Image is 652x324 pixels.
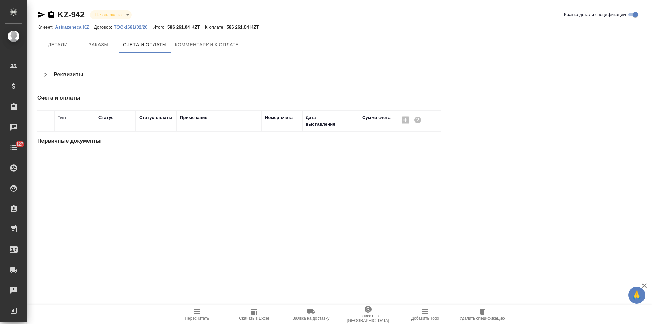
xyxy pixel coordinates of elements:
[58,114,66,121] div: Тип
[205,24,227,30] p: К оплате:
[94,24,114,30] p: Договор:
[114,24,152,30] a: ТОО-1681/02/20
[123,40,167,49] span: Счета и оплаты
[628,287,645,304] button: 🙏
[12,141,28,148] span: 127
[153,24,167,30] p: Итого:
[37,94,442,102] h4: Счета и оплаты
[167,24,205,30] p: 586 261,04 KZT
[564,11,626,18] span: Кратко детали спецификации
[362,114,391,121] div: Сумма счета
[58,10,85,19] a: KZ-942
[98,114,114,121] div: Статус
[175,40,239,49] span: Комментарии к оплате
[90,10,132,19] div: Не оплачена
[139,114,173,121] div: Статус оплаты
[631,288,642,302] span: 🙏
[2,139,25,156] a: 127
[47,11,55,19] button: Скопировать ссылку
[82,40,115,49] span: Заказы
[54,71,83,79] h4: Реквизиты
[37,137,442,145] h4: Первичные документы
[55,24,94,30] a: Astrazeneca KZ
[37,24,55,30] p: Клиент:
[180,114,207,121] div: Примечание
[227,24,264,30] p: 586 261,04 KZT
[37,11,46,19] button: Скопировать ссылку для ЯМессенджера
[93,12,124,18] button: Не оплачена
[265,114,293,121] div: Номер счета
[306,114,340,128] div: Дата выставления
[41,40,74,49] span: Детали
